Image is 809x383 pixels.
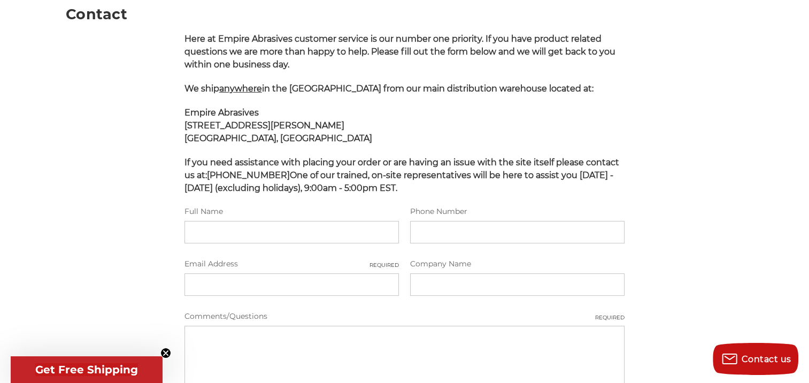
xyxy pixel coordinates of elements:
[160,348,171,358] button: Close teaser
[410,258,625,270] label: Company Name
[66,7,743,21] h1: Contact
[184,83,594,94] span: We ship in the [GEOGRAPHIC_DATA] from our main distribution warehouse located at:
[184,157,619,193] span: If you need assistance with placing your order or are having an issue with the site itself please...
[184,258,399,270] label: Email Address
[35,363,138,376] span: Get Free Shipping
[713,343,798,375] button: Contact us
[369,261,399,269] small: Required
[207,170,290,180] strong: [PHONE_NUMBER]
[742,354,791,364] span: Contact us
[184,34,615,70] span: Here at Empire Abrasives customer service is our number one priority. If you have product related...
[219,83,262,94] span: anywhere
[184,108,259,118] span: Empire Abrasives
[184,120,372,143] strong: [STREET_ADDRESS][PERSON_NAME] [GEOGRAPHIC_DATA], [GEOGRAPHIC_DATA]
[11,356,163,383] div: Get Free ShippingClose teaser
[184,311,625,322] label: Comments/Questions
[184,206,399,217] label: Full Name
[595,313,625,321] small: Required
[410,206,625,217] label: Phone Number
